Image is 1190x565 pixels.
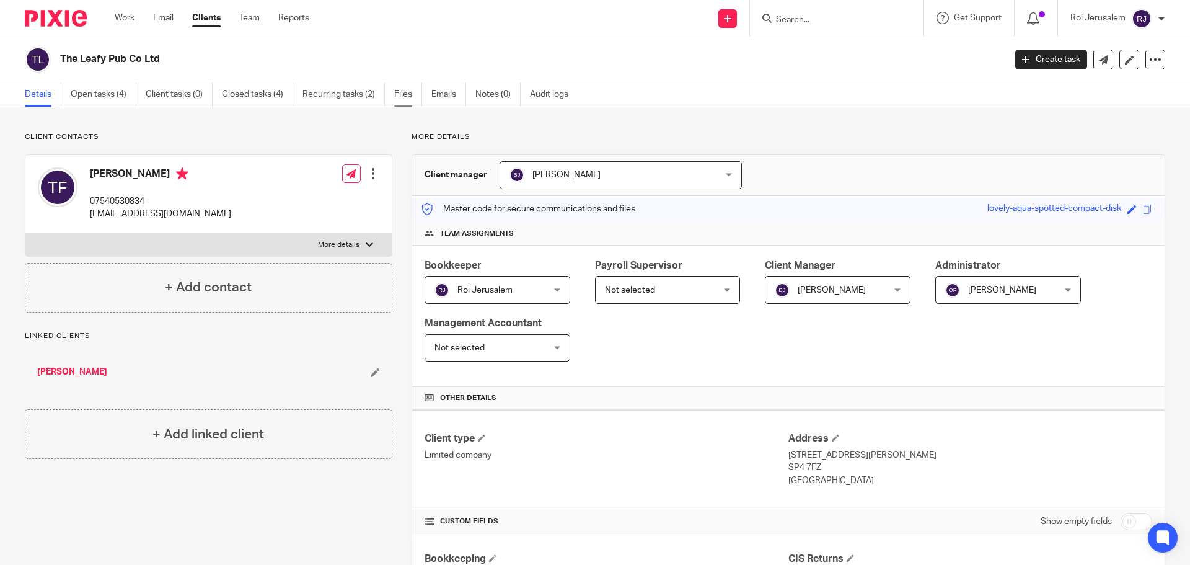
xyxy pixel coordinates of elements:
[318,240,359,250] p: More details
[421,203,635,215] p: Master code for secure communications and files
[153,12,174,24] a: Email
[222,82,293,107] a: Closed tasks (4)
[90,195,231,208] p: 07540530834
[425,260,482,270] span: Bookkeeper
[775,283,790,298] img: svg%3E
[987,202,1121,216] div: lovely-aqua-spotted-compact-disk
[1015,50,1087,69] a: Create task
[434,283,449,298] img: svg%3E
[239,12,260,24] a: Team
[434,344,485,352] span: Not selected
[425,449,788,461] p: Limited company
[25,47,51,73] img: svg%3E
[595,260,682,270] span: Payroll Supervisor
[412,132,1165,142] p: More details
[765,260,835,270] span: Client Manager
[152,425,264,444] h4: + Add linked client
[945,283,960,298] img: svg%3E
[25,132,392,142] p: Client contacts
[71,82,136,107] a: Open tasks (4)
[25,10,87,27] img: Pixie
[1132,9,1152,29] img: svg%3E
[530,82,578,107] a: Audit logs
[431,82,466,107] a: Emails
[278,12,309,24] a: Reports
[25,82,61,107] a: Details
[37,366,107,378] a: [PERSON_NAME]
[788,449,1152,461] p: [STREET_ADDRESS][PERSON_NAME]
[1041,515,1112,528] label: Show empty fields
[798,286,866,295] span: [PERSON_NAME]
[509,167,524,182] img: svg%3E
[968,286,1036,295] span: [PERSON_NAME]
[60,53,809,66] h2: The Leafy Pub Co Ltd
[532,171,601,179] span: [PERSON_NAME]
[788,474,1152,487] p: [GEOGRAPHIC_DATA]
[192,12,221,24] a: Clients
[38,167,77,207] img: svg%3E
[176,167,188,180] i: Primary
[775,15,886,26] input: Search
[475,82,521,107] a: Notes (0)
[1070,12,1126,24] p: Roi Jerusalem
[425,432,788,445] h4: Client type
[788,432,1152,445] h4: Address
[954,14,1002,22] span: Get Support
[90,208,231,220] p: [EMAIL_ADDRESS][DOMAIN_NAME]
[425,318,542,328] span: Management Accountant
[788,461,1152,474] p: SP4 7FZ
[165,278,252,297] h4: + Add contact
[25,331,392,341] p: Linked clients
[90,167,231,183] h4: [PERSON_NAME]
[394,82,422,107] a: Files
[302,82,385,107] a: Recurring tasks (2)
[935,260,1001,270] span: Administrator
[425,517,788,527] h4: CUSTOM FIELDS
[440,229,514,239] span: Team assignments
[605,286,655,295] span: Not selected
[457,286,513,295] span: Roi Jerusalem
[115,12,134,24] a: Work
[440,393,496,403] span: Other details
[146,82,213,107] a: Client tasks (0)
[425,169,487,181] h3: Client manager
